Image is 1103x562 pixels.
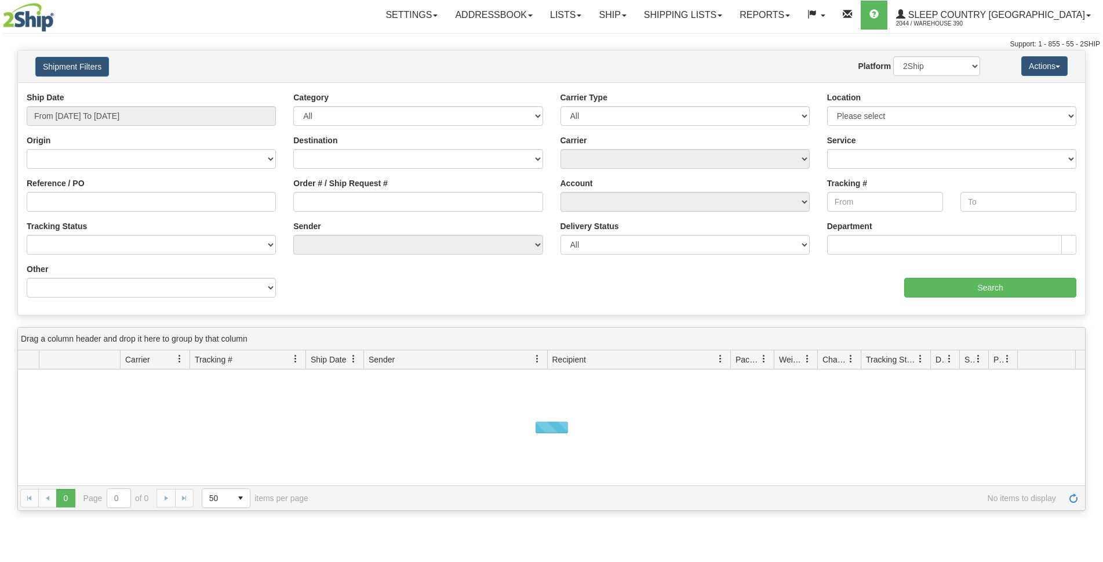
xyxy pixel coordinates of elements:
label: Order # / Ship Request # [293,177,388,189]
label: Carrier [560,135,587,146]
span: Sleep Country [GEOGRAPHIC_DATA] [905,10,1085,20]
label: Platform [858,60,891,72]
a: Shipping lists [635,1,731,30]
span: Weight [779,354,803,365]
span: items per page [202,488,308,508]
label: Tracking Status [27,220,87,232]
a: Sleep Country [GEOGRAPHIC_DATA] 2044 / Warehouse 390 [887,1,1100,30]
span: Sender [369,354,395,365]
a: Shipment Issues filter column settings [969,349,988,369]
label: Sender [293,220,321,232]
a: Tracking Status filter column settings [911,349,930,369]
div: grid grouping header [18,328,1085,350]
label: Destination [293,135,337,146]
label: Tracking # [827,177,867,189]
a: Refresh [1064,489,1083,507]
span: Pickup Status [993,354,1003,365]
span: select [231,489,250,507]
span: Carrier [125,354,150,365]
span: Packages [736,354,760,365]
label: Reference / PO [27,177,85,189]
span: Charge [822,354,847,365]
div: Support: 1 - 855 - 55 - 2SHIP [3,39,1100,49]
span: 50 [209,492,224,504]
span: Tracking # [195,354,232,365]
a: Sender filter column settings [527,349,547,369]
a: Packages filter column settings [754,349,774,369]
span: No items to display [325,494,1056,503]
label: Location [827,92,861,103]
span: Tracking Status [866,354,916,365]
a: Weight filter column settings [798,349,817,369]
span: Page 0 [56,489,75,507]
span: Page sizes drop down [202,488,250,508]
a: Carrier filter column settings [170,349,190,369]
span: Page of 0 [83,488,149,508]
span: Recipient [552,354,586,365]
label: Category [293,92,329,103]
button: Actions [1021,56,1068,76]
input: Search [904,278,1076,298]
a: Delivery Status filter column settings [940,349,959,369]
label: Service [827,135,856,146]
a: Reports [731,1,799,30]
a: Recipient filter column settings [711,349,730,369]
span: Shipment Issues [964,354,974,365]
a: Charge filter column settings [841,349,861,369]
label: Origin [27,135,50,146]
a: Lists [541,1,590,30]
span: Delivery Status [935,354,945,365]
label: Delivery Status [560,220,619,232]
span: Ship Date [311,354,346,365]
a: Pickup Status filter column settings [998,349,1017,369]
a: Addressbook [446,1,541,30]
img: logo2044.jpg [3,3,54,32]
label: Carrier Type [560,92,607,103]
span: 2044 / Warehouse 390 [896,18,983,30]
a: Settings [377,1,446,30]
button: Shipment Filters [35,57,109,77]
label: Other [27,263,48,275]
a: Ship Date filter column settings [344,349,363,369]
label: Ship Date [27,92,64,103]
a: Ship [590,1,635,30]
label: Department [827,220,872,232]
input: To [960,192,1076,212]
input: From [827,192,943,212]
a: Tracking # filter column settings [286,349,305,369]
label: Account [560,177,593,189]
